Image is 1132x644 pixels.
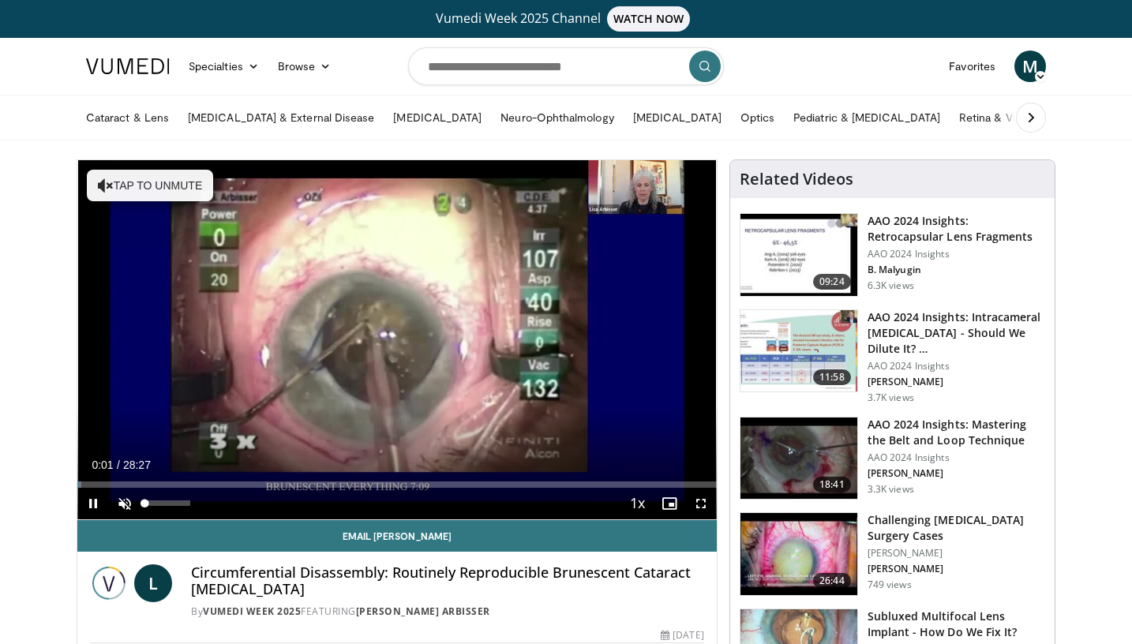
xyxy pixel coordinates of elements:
[134,564,172,602] a: L
[123,459,151,471] span: 28:27
[109,488,141,519] button: Unmute
[88,6,1044,32] a: Vumedi Week 2025 ChannelWATCH NOW
[868,547,1045,560] p: [PERSON_NAME]
[191,564,704,598] h4: Circumferential Disassembly: Routinely Reproducible Brunescent Cataract [MEDICAL_DATA]
[939,51,1005,82] a: Favorites
[868,483,914,496] p: 3.3K views
[191,605,704,619] div: By FEATURING
[77,481,717,488] div: Progress Bar
[740,417,857,500] img: 22a3a3a3-03de-4b31-bd81-a17540334f4a.150x105_q85_crop-smart_upscale.jpg
[868,451,1045,464] p: AAO 2024 Insights
[622,488,654,519] button: Playback Rate
[868,248,1045,260] p: AAO 2024 Insights
[384,102,491,133] a: [MEDICAL_DATA]
[1014,51,1046,82] a: M
[87,170,213,201] button: Tap to unmute
[685,488,717,519] button: Fullscreen
[740,213,1045,297] a: 09:24 AAO 2024 Insights: Retrocapsular Lens Fragments AAO 2024 Insights B. Malyugin 6.3K views
[86,58,170,74] img: VuMedi Logo
[356,605,490,618] a: [PERSON_NAME] Arbisser
[203,605,301,618] a: Vumedi Week 2025
[661,628,703,642] div: [DATE]
[868,512,1045,544] h3: Challenging [MEDICAL_DATA] Surgery Cases
[813,477,851,492] span: 18:41
[144,500,189,506] div: Volume Level
[607,6,691,32] span: WATCH NOW
[868,417,1045,448] h3: AAO 2024 Insights: Mastering the Belt and Loop Technique
[740,214,857,296] img: 01f52a5c-6a53-4eb2-8a1d-dad0d168ea80.150x105_q85_crop-smart_upscale.jpg
[740,417,1045,500] a: 18:41 AAO 2024 Insights: Mastering the Belt and Loop Technique AAO 2024 Insights [PERSON_NAME] 3....
[178,102,384,133] a: [MEDICAL_DATA] & External Disease
[868,360,1045,373] p: AAO 2024 Insights
[491,102,623,133] a: Neuro-Ophthalmology
[868,309,1045,357] h3: AAO 2024 Insights: Intracameral [MEDICAL_DATA] - Should We Dilute It? …
[868,376,1045,388] p: [PERSON_NAME]
[868,264,1045,276] p: B. Malyugin
[813,573,851,589] span: 26:44
[868,608,1045,640] h3: Subluxed Multifocal Lens Implant - How Do We Fix It?
[77,488,109,519] button: Pause
[868,391,914,404] p: 3.7K views
[90,564,128,602] img: Vumedi Week 2025
[77,102,178,133] a: Cataract & Lens
[740,309,1045,404] a: 11:58 AAO 2024 Insights: Intracameral [MEDICAL_DATA] - Should We Dilute It? … AAO 2024 Insights [...
[868,279,914,292] p: 6.3K views
[268,51,341,82] a: Browse
[92,459,113,471] span: 0:01
[868,578,912,591] p: 749 views
[868,467,1045,480] p: [PERSON_NAME]
[408,47,724,85] input: Search topics, interventions
[784,102,950,133] a: Pediatric & [MEDICAL_DATA]
[731,102,784,133] a: Optics
[740,170,853,189] h4: Related Videos
[813,274,851,290] span: 09:24
[950,102,1057,133] a: Retina & Vitreous
[868,213,1045,245] h3: AAO 2024 Insights: Retrocapsular Lens Fragments
[179,51,268,82] a: Specialties
[77,520,717,552] a: Email [PERSON_NAME]
[117,459,120,471] span: /
[740,512,1045,596] a: 26:44 Challenging [MEDICAL_DATA] Surgery Cases [PERSON_NAME] [PERSON_NAME] 749 views
[740,513,857,595] img: 05a6f048-9eed-46a7-93e1-844e43fc910c.150x105_q85_crop-smart_upscale.jpg
[868,563,1045,575] p: [PERSON_NAME]
[77,160,717,520] video-js: Video Player
[740,310,857,392] img: de733f49-b136-4bdc-9e00-4021288efeb7.150x105_q85_crop-smart_upscale.jpg
[813,369,851,385] span: 11:58
[654,488,685,519] button: Enable picture-in-picture mode
[624,102,731,133] a: [MEDICAL_DATA]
